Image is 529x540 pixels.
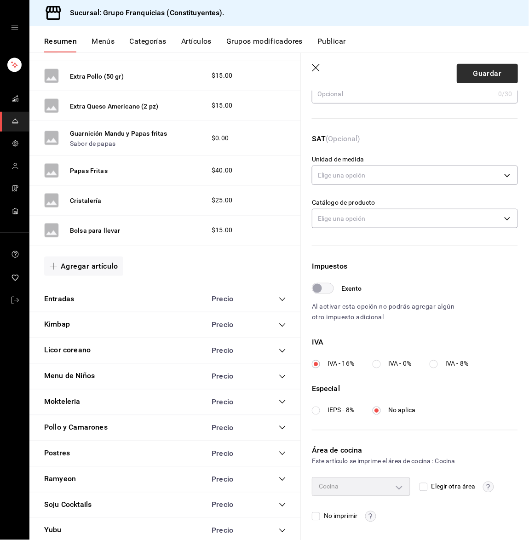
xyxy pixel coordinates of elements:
button: Grupos modificadores [226,37,303,52]
div: Área de cocina [312,445,518,456]
button: Extra Pollo (50 gr) [70,72,124,81]
div: Este artículo se imprime el área de cocina : Cocina [312,456,518,466]
button: Bolsa para llevar [70,226,121,235]
div: IVA [312,337,518,348]
strong: SAT [312,134,326,143]
button: Resumen [44,37,77,52]
button: Publicar [317,37,346,52]
p: (Opcional) [312,133,518,155]
button: collapse-category-row [279,501,286,509]
div: Precio [202,321,261,329]
button: collapse-category-row [279,476,286,483]
span: No imprimir [320,511,357,521]
button: collapse-category-row [279,373,286,380]
label: Unidad de medida [312,156,518,163]
button: Agregar artículo [44,257,123,276]
span: $40.00 [212,166,232,175]
span: No aplica [388,406,415,415]
button: Yubu [44,525,62,536]
button: Soju Cocktails [44,500,92,511]
span: Exento [341,284,362,293]
button: collapse-category-row [279,347,286,355]
input: Opcional [312,85,494,103]
button: Mokteleria [44,397,80,408]
button: Pollo y Camarones [44,423,108,433]
div: Precio [202,372,261,381]
div: Precio [202,346,261,355]
button: open drawer [11,24,18,31]
span: IVA - 0% [388,359,411,369]
span: $15.00 [212,225,232,235]
span: $0.00 [212,133,229,143]
div: Elige una opción [318,171,365,180]
div: Precio [202,500,261,509]
button: collapse-category-row [279,398,286,406]
span: $15.00 [212,101,232,110]
button: Menús [92,37,115,52]
button: Artículos [181,37,212,52]
button: Papas Fritas [70,166,108,175]
h3: Sucursal: Grupo Franquicias (Constituyentes). [63,7,224,18]
span: $25.00 [212,195,232,205]
p: Al activar esta opción no podrás agregar algún otro impuesto adicional [312,301,455,322]
div: Impuestos [312,261,518,272]
button: Guarnición Mandu y Papas fritas [70,129,167,138]
div: navigation tabs [44,37,529,52]
button: Sabor de papas [70,139,115,148]
div: Elige una opción [318,214,365,223]
div: Precio [202,449,261,458]
label: Catálogo de producto [312,200,518,206]
button: Menu de Niños [44,371,95,382]
button: collapse-category-row [279,296,286,303]
button: Cristalería [70,196,102,205]
button: Postres [44,448,70,459]
span: IEPS - 8% [328,406,354,415]
button: Ramyeon [44,474,76,485]
button: Kimbap [44,320,70,330]
button: collapse-category-row [279,424,286,431]
div: Precio [202,295,261,304]
button: Guardar [457,64,518,83]
button: Extra Queso Americano (2 pz) [70,102,158,111]
div: Especial [312,384,518,395]
button: Categorías [130,37,167,52]
span: IVA - 8% [445,359,468,369]
div: 0 /30 [498,89,512,98]
button: collapse-category-row [279,450,286,457]
div: Precio [202,398,261,407]
button: Licor coreano [44,345,91,356]
span: Elegir otra área [428,482,476,492]
div: Precio [202,475,261,484]
span: IVA - 16% [328,359,354,369]
button: collapse-category-row [279,322,286,329]
button: collapse-category-row [279,527,286,534]
div: Precio [202,526,261,535]
button: Entradas [44,294,74,305]
div: Cocina [312,477,410,496]
span: $15.00 [212,71,232,80]
div: Precio [202,424,261,432]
